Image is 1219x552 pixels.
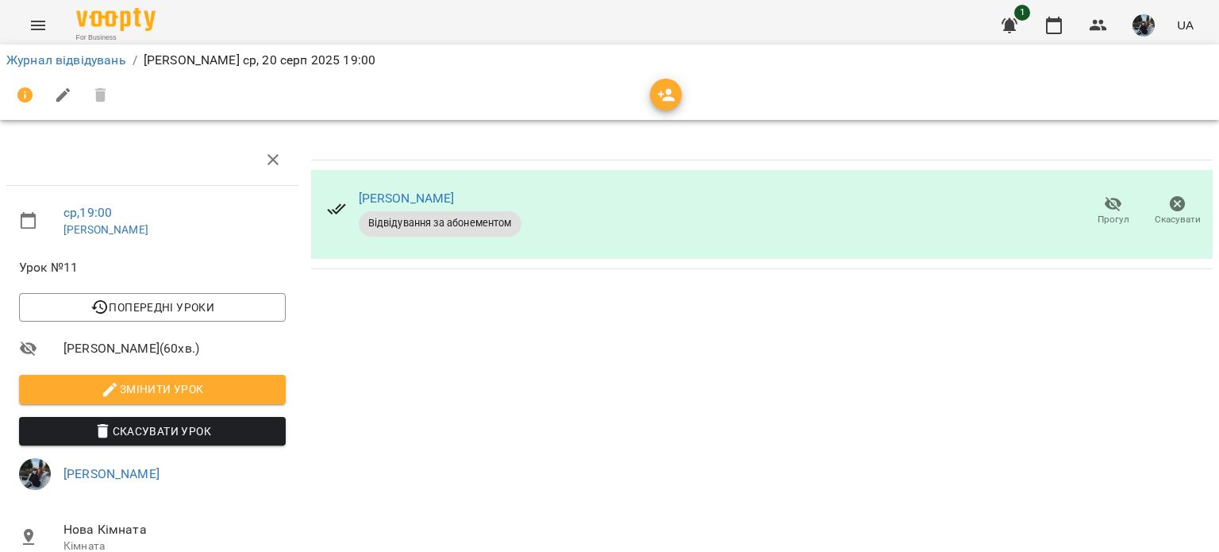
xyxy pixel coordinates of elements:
span: Нова Кімната [63,520,286,539]
li: / [133,51,137,70]
a: [PERSON_NAME] [63,223,148,236]
img: d1ca6e31f3b678dcc71b8e9e9a6b0324.jpeg [1132,14,1155,37]
span: UA [1177,17,1194,33]
button: Прогул [1081,189,1145,234]
a: ср , 19:00 [63,205,112,220]
button: Змінити урок [19,375,286,403]
span: Скасувати [1155,213,1201,226]
span: Попередні уроки [32,298,273,317]
a: [PERSON_NAME] [63,466,160,481]
button: Попередні уроки [19,293,286,322]
p: [PERSON_NAME] ср, 20 серп 2025 19:00 [144,51,375,70]
span: Змінити урок [32,380,273,399]
span: 1 [1014,5,1030,21]
span: Урок №11 [19,258,286,277]
span: Скасувати Урок [32,422,273,441]
img: d1ca6e31f3b678dcc71b8e9e9a6b0324.jpeg [19,458,51,490]
button: Скасувати Урок [19,417,286,446]
span: [PERSON_NAME] ( 60 хв. ) [63,339,286,358]
img: Voopty Logo [76,8,156,31]
span: Прогул [1098,213,1129,226]
nav: breadcrumb [6,51,1213,70]
button: Menu [19,6,57,44]
button: UA [1171,10,1200,40]
a: [PERSON_NAME] [359,191,455,206]
span: For Business [76,33,156,43]
span: Відвідування за абонементом [359,216,521,230]
a: Журнал відвідувань [6,52,126,68]
button: Скасувати [1145,189,1209,234]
